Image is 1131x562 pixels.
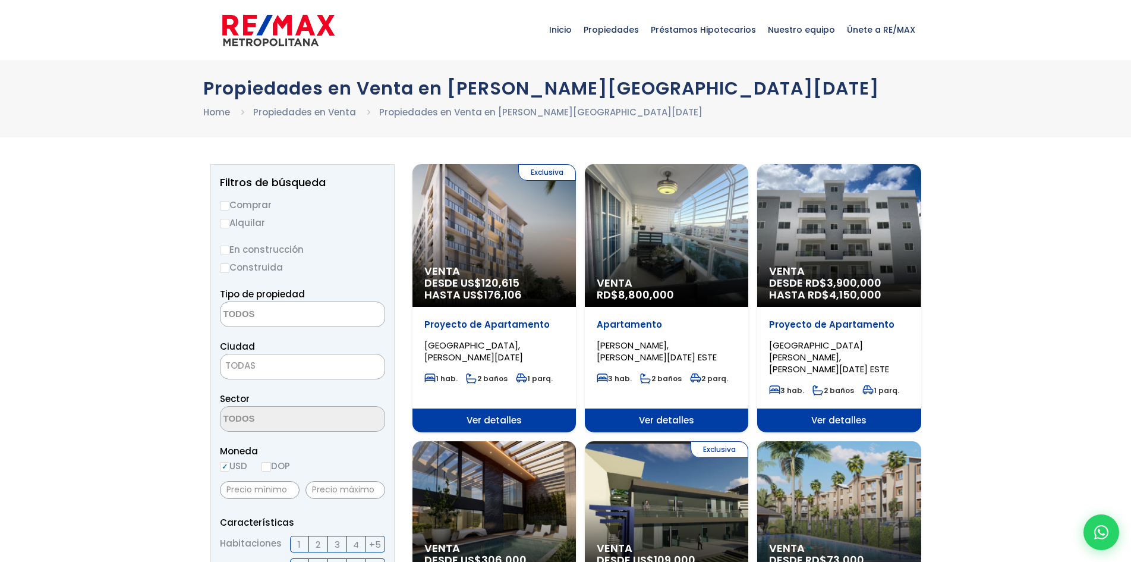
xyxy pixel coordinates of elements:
span: 120,615 [481,275,519,290]
span: 176,106 [484,287,522,302]
p: Características [220,515,385,530]
label: USD [220,459,247,473]
h2: Filtros de búsqueda [220,177,385,189]
li: Propiedades en Venta en [PERSON_NAME][GEOGRAPHIC_DATA][DATE] [379,105,702,120]
span: 3 [335,537,340,552]
span: TODAS [220,354,385,379]
input: USD [220,462,229,472]
span: TODAS [220,357,385,374]
span: 2 parq. [690,373,728,384]
textarea: Search [220,302,336,328]
input: Precio máximo [305,481,385,499]
span: +5 [369,537,381,552]
span: Moneda [220,444,385,459]
a: Propiedades en Venta [253,106,356,118]
input: En construcción [220,246,229,255]
input: Alquilar [220,219,229,228]
span: Habitaciones [220,536,282,552]
span: 1 parq. [516,373,553,384]
img: remax-metropolitana-logo [222,12,335,48]
span: 4,150,000 [829,287,881,302]
span: Venta [597,542,736,554]
span: 1 hab. [424,373,458,384]
span: Venta [769,542,909,554]
span: Venta [769,265,909,277]
span: DESDE US$ [424,277,564,301]
span: 2 baños [640,373,682,384]
span: 1 parq. [862,385,899,395]
textarea: Search [220,407,336,432]
span: [GEOGRAPHIC_DATA], [PERSON_NAME][DATE] [424,339,523,363]
p: Proyecto de Apartamento [769,319,909,331]
label: En construcción [220,242,385,257]
span: 3,900,000 [827,275,881,290]
span: Ver detalles [585,409,748,432]
span: 8,800,000 [618,287,674,302]
span: 3 hab. [769,385,804,395]
label: Alquilar [220,215,385,230]
span: 3 hab. [597,373,632,384]
a: Venta RD$8,800,000 Apartamento [PERSON_NAME], [PERSON_NAME][DATE] ESTE 3 hab. 2 baños 2 parq. Ver... [585,164,748,432]
span: 2 baños [466,373,508,384]
label: DOP [262,459,290,473]
span: [GEOGRAPHIC_DATA][PERSON_NAME], [PERSON_NAME][DATE] ESTE [769,339,889,375]
h1: Propiedades en Venta en [PERSON_NAME][GEOGRAPHIC_DATA][DATE] [203,78,928,99]
span: HASTA US$ [424,289,564,301]
span: RD$ [597,287,674,302]
span: Propiedades [578,12,645,48]
span: Venta [424,542,564,554]
label: Construida [220,260,385,275]
span: 2 baños [812,385,854,395]
span: Tipo de propiedad [220,288,305,300]
span: Préstamos Hipotecarios [645,12,762,48]
span: [PERSON_NAME], [PERSON_NAME][DATE] ESTE [597,339,717,363]
span: 1 [298,537,301,552]
a: Venta DESDE RD$3,900,000 HASTA RD$4,150,000 Proyecto de Apartamento [GEOGRAPHIC_DATA][PERSON_NAME... [757,164,921,432]
label: Comprar [220,197,385,212]
input: DOP [262,462,271,472]
span: Exclusiva [518,164,576,181]
span: Ciudad [220,340,255,353]
span: Inicio [543,12,578,48]
span: TODAS [225,359,256,372]
span: HASTA RD$ [769,289,909,301]
p: Apartamento [597,319,736,331]
input: Precio mínimo [220,481,300,499]
span: 2 [316,537,320,552]
span: 4 [353,537,359,552]
span: Venta [597,277,736,289]
span: Ver detalles [412,409,576,432]
a: Exclusiva Venta DESDE US$120,615 HASTA US$176,106 Proyecto de Apartamento [GEOGRAPHIC_DATA], [PER... [412,164,576,432]
span: Sector [220,393,250,405]
span: Exclusiva [691,441,748,458]
input: Construida [220,263,229,273]
span: Ver detalles [757,409,921,432]
input: Comprar [220,201,229,211]
span: Nuestro equipo [762,12,841,48]
a: Home [203,106,230,118]
p: Proyecto de Apartamento [424,319,564,331]
span: DESDE RD$ [769,277,909,301]
span: Únete a RE/MAX [841,12,921,48]
span: Venta [424,265,564,277]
